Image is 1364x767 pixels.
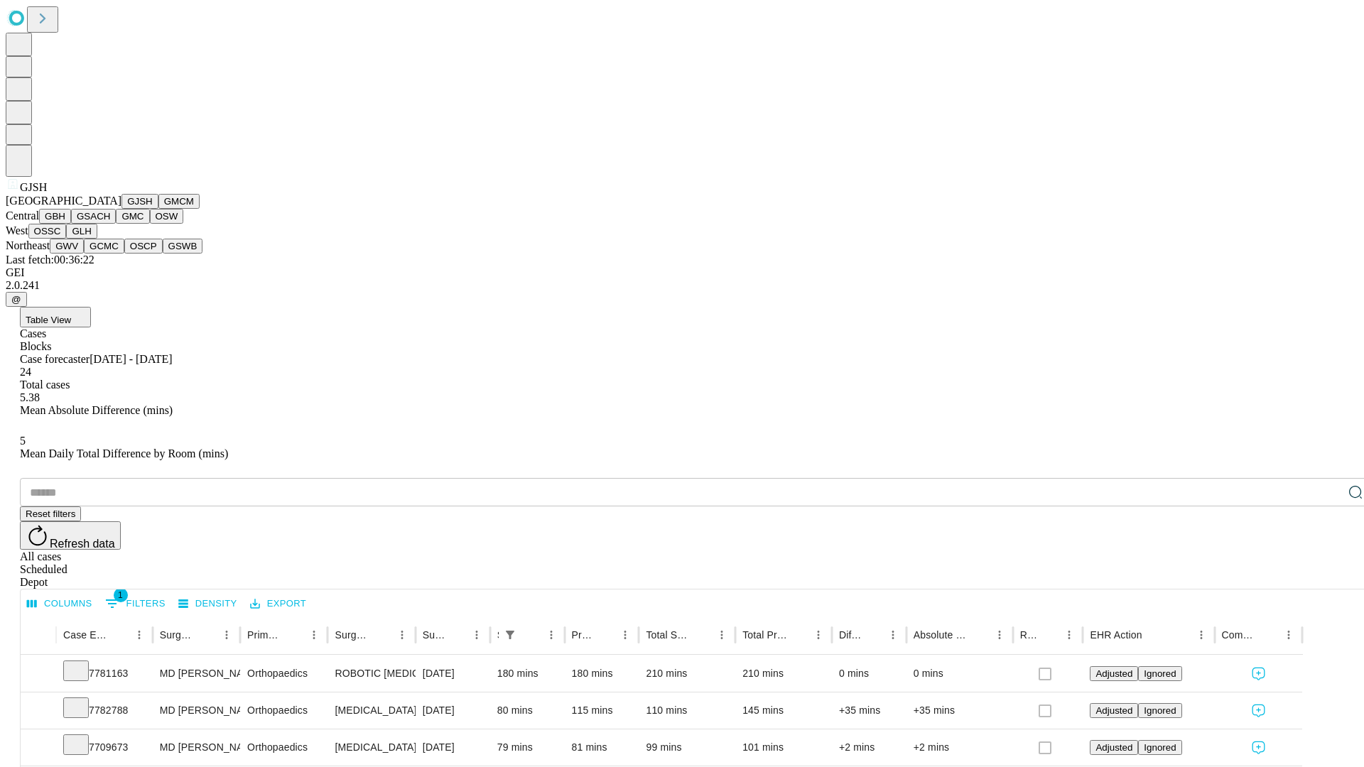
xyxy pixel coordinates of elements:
span: Last fetch: 00:36:22 [6,254,94,266]
button: Adjusted [1090,740,1138,755]
div: +35 mins [914,692,1006,729]
div: 80 mins [497,692,558,729]
div: 7781163 [63,656,146,692]
button: Adjusted [1090,703,1138,718]
span: Northeast [6,239,50,251]
button: Ignored [1138,666,1181,681]
span: Total cases [20,379,70,391]
div: Scheduled In Room Duration [497,629,499,641]
div: [DATE] [423,692,483,729]
span: 24 [20,366,31,378]
div: Predicted In Room Duration [572,629,595,641]
button: Menu [615,625,635,645]
div: 7782788 [63,692,146,729]
button: Select columns [23,593,96,615]
div: MD [PERSON_NAME] [PERSON_NAME] Md [160,692,233,729]
button: Sort [970,625,990,645]
button: GCMC [84,239,124,254]
div: Total Scheduled Duration [646,629,691,641]
button: GLH [66,224,97,239]
button: Expand [28,699,49,724]
button: Sort [863,625,883,645]
button: GWV [50,239,84,254]
div: Surgery Name [335,629,370,641]
button: Adjusted [1090,666,1138,681]
div: MD [PERSON_NAME] [PERSON_NAME] Md [160,656,233,692]
div: 115 mins [572,692,632,729]
span: [DATE] - [DATE] [90,353,172,365]
span: @ [11,294,21,305]
button: Sort [197,625,217,645]
button: Menu [392,625,412,645]
button: Menu [1191,625,1211,645]
span: GJSH [20,181,47,193]
div: 0 mins [839,656,899,692]
span: 5 [20,435,26,447]
button: Menu [304,625,324,645]
button: GBH [39,209,71,224]
button: Sort [789,625,808,645]
span: 5.38 [20,391,40,403]
div: 180 mins [497,656,558,692]
button: Menu [883,625,903,645]
span: Ignored [1144,668,1176,679]
button: GSACH [71,209,116,224]
div: 110 mins [646,692,728,729]
button: OSSC [28,224,67,239]
span: [GEOGRAPHIC_DATA] [6,195,121,207]
div: [DATE] [423,729,483,766]
div: Case Epic Id [63,629,108,641]
div: +2 mins [914,729,1006,766]
div: 7709673 [63,729,146,766]
button: Menu [990,625,1010,645]
div: Total Predicted Duration [742,629,787,641]
div: [MEDICAL_DATA] [MEDICAL_DATA] [335,692,408,729]
button: Ignored [1138,740,1181,755]
div: Surgery Date [423,629,445,641]
button: Sort [284,625,304,645]
button: Menu [217,625,237,645]
div: Primary Service [247,629,283,641]
div: +2 mins [839,729,899,766]
div: 0 mins [914,656,1006,692]
button: GMC [116,209,149,224]
button: Menu [1059,625,1079,645]
div: [DATE] [423,656,483,692]
button: Show filters [102,592,169,615]
div: EHR Action [1090,629,1142,641]
button: Sort [447,625,467,645]
span: Case forecaster [20,353,90,365]
div: 81 mins [572,729,632,766]
span: Adjusted [1095,742,1132,753]
div: 99 mins [646,729,728,766]
div: 180 mins [572,656,632,692]
button: Show filters [500,625,520,645]
span: Central [6,210,39,222]
span: Mean Absolute Difference (mins) [20,404,173,416]
button: OSCP [124,239,163,254]
button: Sort [1039,625,1059,645]
div: MD [PERSON_NAME] [PERSON_NAME] Md [160,729,233,766]
div: Orthopaedics [247,729,320,766]
button: Sort [372,625,392,645]
button: Menu [1279,625,1299,645]
button: Sort [521,625,541,645]
button: Menu [712,625,732,645]
div: GEI [6,266,1358,279]
div: 1 active filter [500,625,520,645]
span: West [6,224,28,236]
button: Ignored [1138,703,1181,718]
button: GSWB [163,239,203,254]
button: Export [247,593,310,615]
button: Sort [692,625,712,645]
div: 210 mins [742,656,825,692]
div: Orthopaedics [247,656,320,692]
button: GJSH [121,194,158,209]
button: @ [6,292,27,307]
button: Menu [808,625,828,645]
div: [MEDICAL_DATA] WITH [MEDICAL_DATA] REPAIR [335,729,408,766]
button: GMCM [158,194,200,209]
div: Surgeon Name [160,629,195,641]
button: Table View [20,307,91,327]
button: Sort [109,625,129,645]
